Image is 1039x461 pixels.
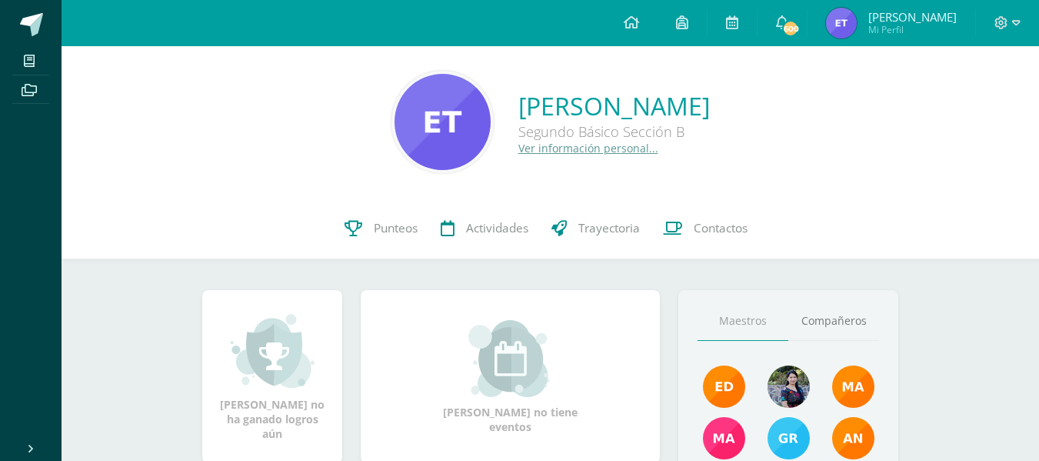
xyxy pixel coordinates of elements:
a: Compañeros [788,302,879,341]
span: Trayectoria [578,220,640,236]
a: Ver información personal... [518,141,658,155]
span: [PERSON_NAME] [868,9,957,25]
span: 600 [782,20,799,37]
img: b7ce7144501556953be3fc0a459761b8.png [768,417,810,459]
a: Punteos [333,198,429,259]
div: [PERSON_NAME] no ha ganado logros aún [218,312,327,441]
img: c92786e4281570e938e3a54d1665481b.png [826,8,857,38]
span: Punteos [374,220,418,236]
img: achievement_small.png [231,312,315,389]
a: Trayectoria [540,198,651,259]
a: Contactos [651,198,759,259]
img: 7766054b1332a6085c7723d22614d631.png [703,417,745,459]
img: 9b17679b4520195df407efdfd7b84603.png [768,366,810,408]
img: f40e456500941b1b33f0807dd74ea5cf.png [703,366,745,408]
img: event_small.png [468,320,552,397]
img: 560278503d4ca08c21e9c7cd40ba0529.png [832,366,874,408]
img: 897763c87f22dee203c25aa01bdb1a27.png [395,74,491,170]
span: Mi Perfil [868,23,957,36]
span: Contactos [694,220,748,236]
a: Actividades [429,198,540,259]
span: Actividades [466,220,528,236]
img: a348d660b2b29c2c864a8732de45c20a.png [832,417,874,459]
a: [PERSON_NAME] [518,89,710,122]
div: Segundo Básico Sección B [518,122,710,141]
div: [PERSON_NAME] no tiene eventos [434,320,588,434]
a: Maestros [698,302,788,341]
